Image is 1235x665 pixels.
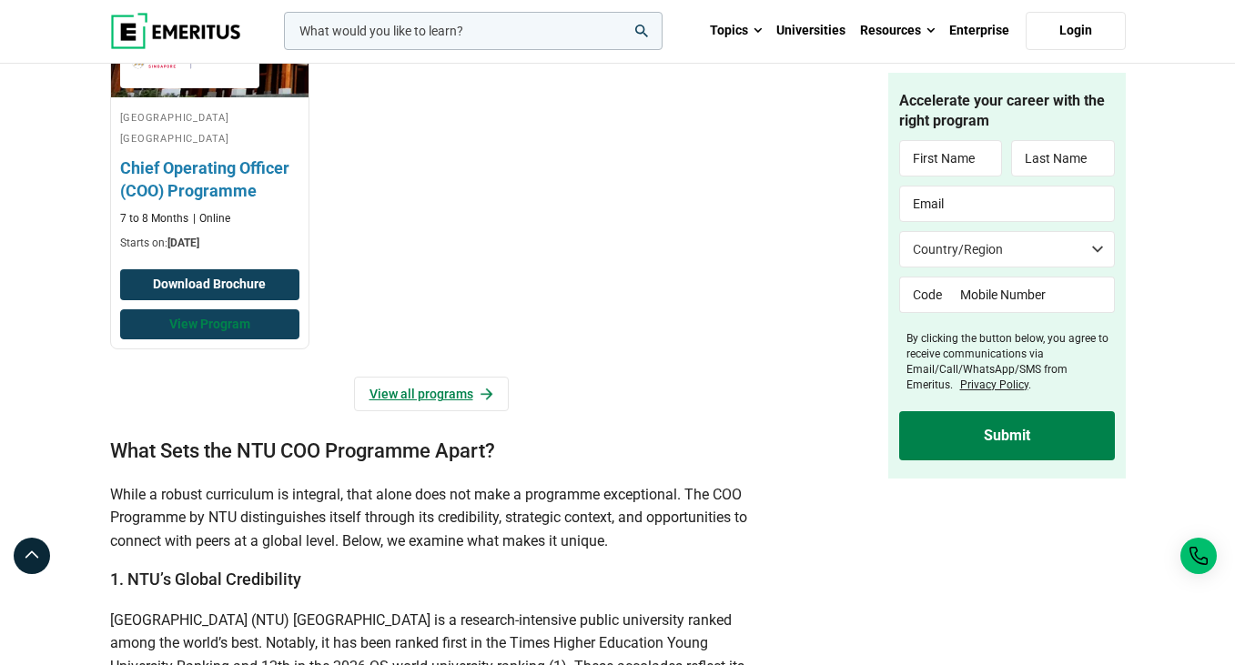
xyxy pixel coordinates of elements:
[120,269,299,300] button: Download Brochure
[899,411,1115,460] input: Submit
[899,277,947,314] input: Code
[899,91,1115,132] h4: Accelerate your career with the right program
[906,332,1115,393] label: By clicking the button below, you agree to receive communications via Email/Call/WhatsApp/SMS fro...
[899,141,1003,177] input: First Name
[960,378,1028,391] a: Privacy Policy
[947,277,1115,314] input: Mobile Number
[120,106,299,147] h4: [GEOGRAPHIC_DATA] [GEOGRAPHIC_DATA]
[110,486,747,549] span: While a robust curriculum is integral, that alone does not make a programme exceptional. The COO ...
[110,569,301,589] b: 1. NTU’s Global Credibility
[110,438,753,465] h2: What Sets the NTU COO Programme Apart?
[899,186,1115,223] input: Email
[120,309,299,340] a: View Program
[1026,12,1126,50] a: Login
[284,12,663,50] input: woocommerce-product-search-field-0
[120,211,188,227] p: 7 to 8 Months
[120,236,299,251] p: Starts on:
[354,377,509,411] a: View all programs
[481,388,493,400] img: View all programs
[120,156,299,202] h3: Chief Operating Officer (COO) Programme
[899,232,1115,268] select: Country
[1011,141,1115,177] input: Last Name
[193,211,230,227] p: Online
[167,237,199,249] span: [DATE]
